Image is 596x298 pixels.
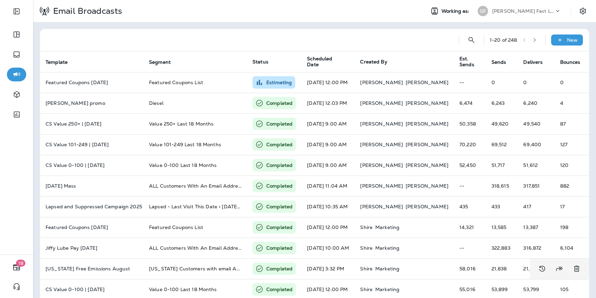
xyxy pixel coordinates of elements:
td: 882 [555,176,592,196]
p: CS Value 250+ | September 2025 [46,121,138,127]
td: [DATE] 11:04 AM [301,176,355,196]
span: ALL Customers With An Email Address [149,183,243,189]
td: 70,220 [454,134,486,155]
p: CS Value 0-100 | August 2025 [46,287,138,292]
div: 1 - 20 of 248 [490,37,517,43]
p: Estimating [266,79,292,86]
td: [DATE] 3:32 PM [301,258,355,279]
span: Delivers [523,59,543,65]
p: Shire [360,245,372,251]
p: CS Value 101-249 | September 2025 [46,142,138,147]
td: [DATE] 10:35 AM [301,196,355,217]
span: 18 [16,260,26,267]
p: [PERSON_NAME] [406,80,448,85]
p: [PERSON_NAME] [360,121,403,127]
span: Value 250+ Last 18 Months [149,121,214,127]
p: [PERSON_NAME] [406,100,448,106]
span: Est. Sends [459,56,483,68]
td: 69,512 [486,134,518,155]
p: Marketing [375,225,399,230]
p: [PERSON_NAME] [360,100,403,106]
p: [PERSON_NAME] [406,162,448,168]
span: Value 101-249 Last 18 Months [149,141,221,148]
span: Lapsed - Last Visit This Date > 2 years ago (Max = 500 customers) [149,203,295,210]
p: Email Broadcasts [50,6,122,16]
p: Completed [266,162,292,169]
td: [DATE] 9:00 AM [301,113,355,134]
p: CS Value 0-100 | September 2025 [46,162,138,168]
td: -- [454,238,486,258]
td: 198 [555,217,592,238]
span: Segment [149,59,180,65]
p: Completed [266,100,292,107]
td: 6,240 [518,93,554,113]
span: Delivers [523,59,552,65]
p: Labor Day Mass [46,183,138,189]
p: [PERSON_NAME] [406,183,448,189]
p: Utah Free Emissions August [46,266,138,271]
p: Shire [360,287,372,292]
span: Segment [149,59,171,65]
td: 318,615 [486,176,518,196]
p: [PERSON_NAME] [406,142,448,147]
p: [PERSON_NAME] [406,121,448,127]
td: 14,321 [454,217,486,238]
td: 6,243 [486,93,518,113]
td: 49,620 [486,113,518,134]
button: Resend Broadcast to a segment of recipients [553,262,566,276]
span: Sends [491,59,515,65]
td: 0 [486,72,518,93]
p: Completed [266,286,292,293]
td: 0 [555,72,592,93]
td: 316,872 [518,238,554,258]
span: Bounces [560,59,580,65]
td: [DATE] 12:00 PM [301,217,355,238]
p: Rotella promo [46,100,138,106]
p: [PERSON_NAME] Fast Lube dba [PERSON_NAME] [492,8,554,14]
button: Search Email Broadcasts [465,33,478,47]
button: Expand Sidebar [7,4,26,18]
td: 317,851 [518,176,554,196]
td: 69,400 [518,134,554,155]
td: 417 [518,196,554,217]
td: 21,319 [518,258,554,279]
button: Settings [577,5,589,17]
span: Featured Coupons List [149,79,203,86]
p: Featured Coupons August 2025 [46,225,138,230]
span: Value 0-100 Last 18 Months [149,286,217,292]
p: Shire [360,266,372,271]
p: Lapsed and Suppressed Campaign 2025 [46,204,138,209]
span: Est. Sends [459,56,474,68]
p: Completed [266,203,292,210]
td: 49,540 [518,113,554,134]
td: 435 [454,196,486,217]
p: Marketing [375,245,399,251]
span: Working as: [441,8,471,14]
td: 6,104 [555,238,592,258]
span: Sends [491,59,506,65]
span: Utah Customers with email AND no emissions [149,266,276,272]
p: Shire [360,225,372,230]
p: Completed [266,141,292,148]
td: 13,585 [486,217,518,238]
p: Completed [266,120,292,127]
span: Value 0-100 Last 18 Months [149,162,217,168]
button: 18 [7,260,26,274]
td: 4 [555,93,592,113]
span: ALL Customers With An Email Address [149,245,243,251]
p: [PERSON_NAME] [360,204,403,209]
td: [DATE] 9:00 AM [301,134,355,155]
p: Completed [266,245,292,251]
td: 127 [555,134,592,155]
span: Created By [360,59,387,65]
td: 6,474 [454,93,486,113]
p: Marketing [375,287,399,292]
p: Featured Coupons September 2025 [46,80,138,85]
p: New [567,37,578,43]
td: 50,358 [454,113,486,134]
span: Scheduled Date [307,56,352,68]
td: 322,883 [486,238,518,258]
td: 120 [555,155,592,176]
p: Completed [266,265,292,272]
td: 21,838 [486,258,518,279]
